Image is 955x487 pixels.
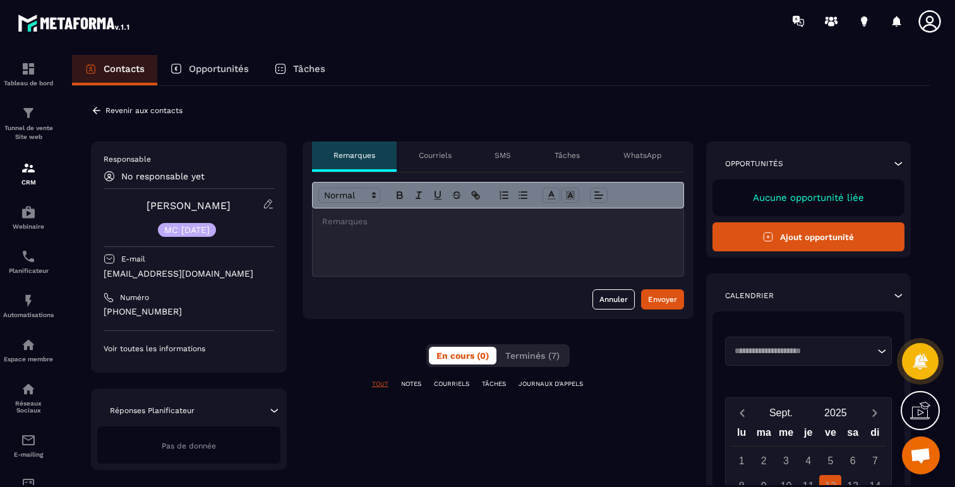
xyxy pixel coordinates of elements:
div: 6 [842,450,864,472]
div: 2 [753,450,775,472]
p: E-mail [121,254,145,264]
div: Search for option [725,337,892,366]
img: automations [21,205,36,220]
p: E-mailing [3,451,54,458]
p: Aucune opportunité liée [725,192,892,203]
div: me [775,424,797,446]
a: Opportunités [157,55,261,85]
div: ve [819,424,841,446]
a: automationsautomationsAutomatisations [3,284,54,328]
a: automationsautomationsEspace membre [3,328,54,372]
a: automationsautomationsWebinaire [3,195,54,239]
span: Terminés (7) [505,351,560,361]
button: Envoyer [641,289,684,310]
div: 3 [775,450,797,472]
p: Revenir aux contacts [105,106,183,115]
div: Envoyer [648,293,677,306]
div: 4 [797,450,819,472]
p: Espace membre [3,356,54,363]
button: Previous month [731,404,754,421]
button: Next month [863,404,886,421]
img: email [21,433,36,448]
p: No responsable yet [121,171,205,181]
div: je [797,424,819,446]
img: formation [21,105,36,121]
p: Courriels [419,150,452,160]
p: Responsable [104,154,274,164]
a: Contacts [72,55,157,85]
p: COURRIELS [434,380,469,388]
p: [PHONE_NUMBER] [104,306,274,318]
p: JOURNAUX D'APPELS [519,380,583,388]
p: Tâches [293,63,325,75]
button: Annuler [592,289,635,310]
p: SMS [495,150,511,160]
div: 7 [864,450,886,472]
a: formationformationCRM [3,151,54,195]
p: Opportunités [725,159,783,169]
button: Ajout opportunité [712,222,905,251]
button: En cours (0) [429,347,496,364]
img: social-network [21,382,36,397]
img: logo [18,11,131,34]
p: Automatisations [3,311,54,318]
p: Tâches [555,150,580,160]
p: Tunnel de vente Site web [3,124,54,141]
div: Ouvrir le chat [902,436,940,474]
img: scheduler [21,249,36,264]
button: Terminés (7) [498,347,567,364]
div: 1 [731,450,753,472]
p: Contacts [104,63,145,75]
p: TOUT [372,380,388,388]
div: ma [753,424,775,446]
p: Planificateur [3,267,54,274]
div: di [864,424,886,446]
p: Calendrier [725,291,774,301]
p: TÂCHES [482,380,506,388]
span: En cours (0) [436,351,489,361]
p: Remarques [333,150,375,160]
div: sa [842,424,864,446]
p: CRM [3,179,54,186]
button: Open months overlay [754,402,808,424]
p: [EMAIL_ADDRESS][DOMAIN_NAME] [104,268,274,280]
a: formationformationTableau de bord [3,52,54,96]
p: MC [DATE] [164,225,210,234]
div: lu [730,424,752,446]
input: Search for option [730,345,875,358]
p: Tableau de bord [3,80,54,87]
a: schedulerschedulerPlanificateur [3,239,54,284]
img: automations [21,293,36,308]
p: Opportunités [189,63,249,75]
img: formation [21,61,36,76]
span: Pas de donnée [162,442,216,450]
a: social-networksocial-networkRéseaux Sociaux [3,372,54,423]
img: formation [21,160,36,176]
div: 5 [819,450,841,472]
p: Voir toutes les informations [104,344,274,354]
a: emailemailE-mailing [3,423,54,467]
a: formationformationTunnel de vente Site web [3,96,54,151]
p: Réseaux Sociaux [3,400,54,414]
a: Tâches [261,55,338,85]
button: Open years overlay [808,402,863,424]
p: Webinaire [3,223,54,230]
a: [PERSON_NAME] [147,200,231,212]
p: Réponses Planificateur [110,406,195,416]
img: automations [21,337,36,352]
p: WhatsApp [623,150,662,160]
p: NOTES [401,380,421,388]
p: Numéro [120,292,149,303]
